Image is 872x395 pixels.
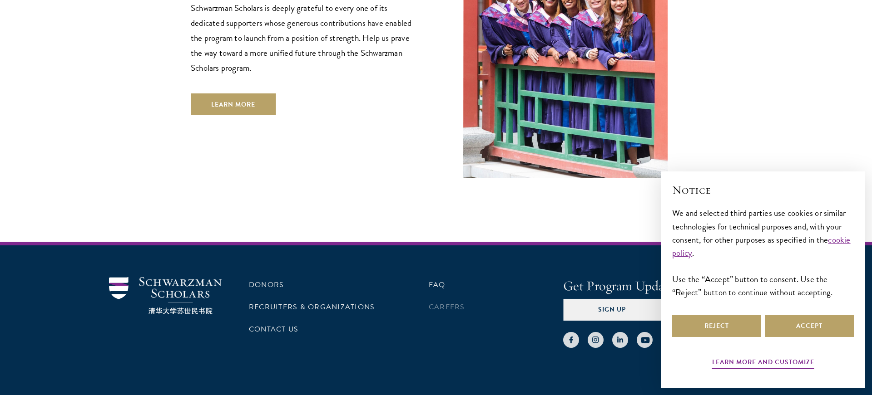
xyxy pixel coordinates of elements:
img: Schwarzman Scholars [109,277,222,315]
a: cookie policy [672,233,851,259]
a: Recruiters & Organizations [249,302,375,312]
button: Sign Up [563,299,661,321]
a: Careers [429,302,465,312]
a: FAQ [429,279,446,290]
button: Reject [672,315,761,337]
h2: Notice [672,182,854,198]
a: Donors [249,279,284,290]
p: Schwarzman Scholars is deeply grateful to every one of its dedicated supporters whose generous co... [191,0,418,75]
h4: Get Program Updates [563,277,763,295]
button: Accept [765,315,854,337]
a: Contact Us [249,324,298,335]
div: We and selected third parties use cookies or similar technologies for technical purposes and, wit... [672,206,854,298]
button: Learn more and customize [712,356,814,371]
a: Learn More [191,93,276,115]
